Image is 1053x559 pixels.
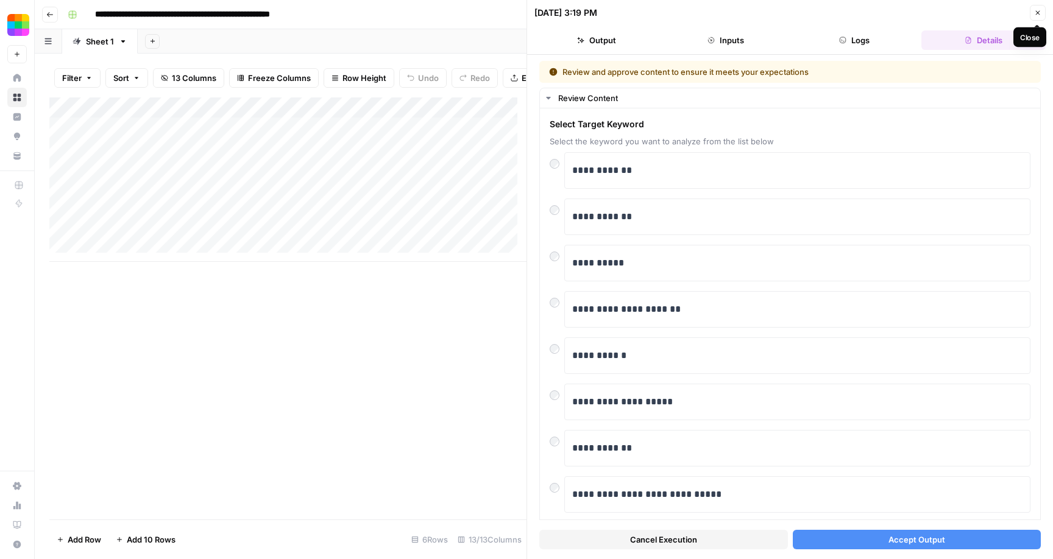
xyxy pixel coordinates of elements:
button: Workspace: Smallpdf [7,10,27,40]
button: Add 10 Rows [108,530,183,549]
button: Logs [793,30,917,50]
a: Your Data [7,146,27,166]
button: Sort [105,68,148,88]
button: Cancel Execution [539,530,788,549]
a: Home [7,68,27,88]
span: Select the keyword you want to analyze from the list below [550,135,1030,147]
a: Sheet 1 [62,29,138,54]
button: Row Height [324,68,394,88]
button: Filter [54,68,101,88]
a: Learning Hub [7,515,27,535]
div: Review Content [558,92,1033,104]
button: Review Content [540,88,1040,108]
div: Sheet 1 [86,35,114,47]
div: 13/13 Columns [453,530,526,549]
div: 6 Rows [406,530,453,549]
img: Smallpdf Logo [7,14,29,36]
a: Settings [7,476,27,496]
span: Add 10 Rows [127,533,175,546]
span: Filter [62,72,82,84]
button: Export CSV [503,68,573,88]
span: Row Height [342,72,386,84]
span: Add Row [68,533,101,546]
div: Review and approve content to ensure it meets your expectations [549,66,920,78]
button: Undo [399,68,447,88]
button: Add Row [49,530,108,549]
a: Usage [7,496,27,515]
button: Details [921,30,1046,50]
span: Redo [470,72,490,84]
span: Accept Output [888,533,945,546]
span: Select Target Keyword [550,118,1030,130]
span: Freeze Columns [248,72,311,84]
button: Output [534,30,659,50]
button: Inputs [664,30,788,50]
div: Close [1020,32,1040,43]
div: [DATE] 3:19 PM [534,7,597,19]
span: Cancel Execution [630,533,697,546]
span: 13 Columns [172,72,216,84]
button: Help + Support [7,535,27,554]
a: Insights [7,107,27,127]
a: Opportunities [7,127,27,146]
button: Redo [452,68,498,88]
span: Sort [113,72,129,84]
button: Freeze Columns [229,68,319,88]
span: Undo [418,72,439,84]
button: Accept Output [793,530,1041,549]
a: Browse [7,88,27,107]
button: 13 Columns [153,68,224,88]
